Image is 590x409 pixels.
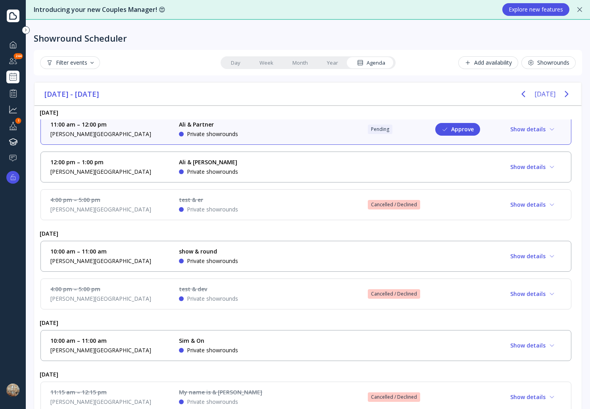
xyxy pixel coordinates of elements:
div: 11:15 am – 12:15 pm [50,388,169,396]
div: Private showrounds [187,205,238,213]
button: Explore new features [502,3,569,16]
button: Filter events [40,56,100,69]
div: Ali & [PERSON_NAME] [179,158,238,166]
span: [DATE] - [DATE] [44,88,100,100]
button: [DATE] [534,87,555,101]
div: [PERSON_NAME][GEOGRAPHIC_DATA] [50,257,169,265]
div: [DATE] [34,227,578,240]
button: Show details [504,198,561,211]
div: 1 [15,118,21,124]
div: Sim & On [179,337,238,345]
div: [PERSON_NAME][GEOGRAPHIC_DATA] [50,130,169,138]
div: Agenda [357,59,385,67]
div: 4:00 pm – 5:00 pm [50,285,169,293]
div: Filter events [46,60,94,66]
div: 12:00 pm – 1:00 pm [50,158,169,166]
div: 10:00 am – 11:00 am [50,248,169,255]
a: Your profile1 [6,119,19,132]
div: Ali & Partner [179,121,238,129]
div: 4:00 pm – 5:00 pm [50,196,169,204]
button: Approve [435,123,480,136]
button: Show details [504,391,561,403]
a: Week [250,57,283,68]
a: Dashboard [6,38,19,51]
div: [PERSON_NAME][GEOGRAPHIC_DATA] [50,205,169,213]
div: [DATE] [34,367,578,381]
div: Pending [371,126,389,132]
div: [PERSON_NAME][GEOGRAPHIC_DATA] [50,398,169,406]
button: Show details [504,161,561,173]
a: Performance [6,86,19,100]
div: 11:00 am – 12:00 pm [50,121,169,129]
div: Couples manager [6,54,19,67]
div: Private showrounds [187,257,238,265]
div: show & round [179,248,238,255]
button: Next page [559,86,575,102]
div: Private showrounds [187,168,238,176]
a: Grow your business [6,103,19,116]
div: [DATE] [34,316,578,330]
button: Add availability [458,56,518,69]
div: 10:00 am – 11:00 am [50,337,169,345]
div: Your profile [6,119,19,132]
a: Showrounds Scheduler [6,71,19,83]
iframe: Chat Widget [550,371,590,409]
div: Cancelled / Declined [371,202,417,208]
div: [DATE] [34,106,578,119]
button: Show details [504,288,561,300]
button: Show details [504,250,561,263]
button: Previous page [515,86,531,102]
div: test & er [179,196,238,204]
a: Day [221,57,250,68]
div: test & dev [179,285,238,293]
div: 244 [14,53,23,59]
div: Cancelled / Declined [371,291,417,297]
div: My name is & [PERSON_NAME] [179,388,262,396]
div: [PERSON_NAME][GEOGRAPHIC_DATA] [50,168,169,176]
div: Showrounds [528,60,569,66]
button: Showrounds [521,56,576,69]
a: Couples manager244 [6,54,19,67]
div: Private showrounds [187,130,238,138]
a: Help & support [6,152,19,165]
div: Explore new features [509,6,563,13]
button: Show details [504,339,561,352]
div: [PERSON_NAME][GEOGRAPHIC_DATA] [50,295,169,303]
a: Year [317,57,348,68]
a: Knowledge hub [6,135,19,148]
div: Introducing your new Couples Manager! 😍 [34,5,494,14]
button: Show details [504,123,561,136]
button: Upgrade options [6,171,19,184]
div: [PERSON_NAME][GEOGRAPHIC_DATA] [50,346,169,354]
div: Showround Scheduler [34,33,127,44]
div: Add availability [465,60,512,66]
button: [DATE] - [DATE] [41,88,103,100]
div: Private showrounds [187,346,238,354]
div: Cancelled / Declined [371,394,417,400]
div: Private showrounds [187,295,238,303]
a: Month [283,57,317,68]
div: Private showrounds [187,398,238,406]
